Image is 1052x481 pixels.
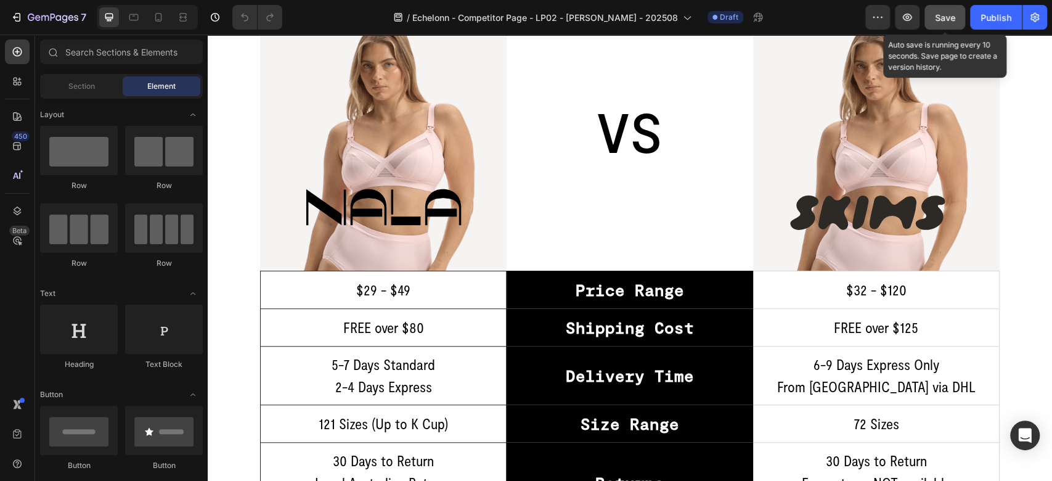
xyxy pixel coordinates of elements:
[407,11,410,24] span: /
[40,359,118,370] div: Heading
[981,11,1011,24] div: Publish
[147,81,176,92] span: Element
[40,389,63,400] span: Button
[183,284,203,303] span: Toggle open
[54,282,297,304] p: FREE over $80
[1010,421,1040,450] div: Open Intercom Messenger
[300,281,544,305] p: Shipping Cost
[582,161,755,199] img: gempages_579564021968011873-c8bf5470-e86d-4120-b24b-e362408f1e63.svg
[40,180,118,191] div: Row
[970,5,1022,30] button: Publish
[208,35,1052,481] iframe: Design area
[5,5,92,30] button: 7
[300,436,544,460] p: Returns
[40,39,203,64] input: Search Sections & Elements
[300,55,544,138] p: VS
[300,329,544,353] p: Delivery Time
[183,105,203,125] span: Toggle open
[412,11,678,24] span: Echelonn - Competitor Page - LP02 - [PERSON_NAME] - 202508
[924,5,965,30] button: Save
[40,109,64,120] span: Layout
[68,81,95,92] span: Section
[935,12,955,23] span: Save
[54,319,297,363] p: 5-7 Days Standard 2-4 Days Express
[54,378,297,400] p: 121 Sizes (Up to K Cup)
[125,359,203,370] div: Text Block
[40,460,118,471] div: Button
[547,282,790,304] p: FREE over $125
[40,288,55,299] span: Text
[12,131,30,141] div: 450
[300,243,544,267] p: Price Range
[547,378,790,400] p: 72 Sizes
[183,385,203,405] span: Toggle open
[547,244,790,266] p: $32 - $120
[125,258,203,269] div: Row
[720,12,738,23] span: Draft
[300,377,544,401] p: Size Range
[125,180,203,191] div: Row
[9,226,30,236] div: Beta
[232,5,282,30] div: Undo/Redo
[81,10,86,25] p: 7
[54,244,297,266] p: $29 - $49
[125,460,203,471] div: Button
[40,258,118,269] div: Row
[547,319,790,363] p: 6-9 Days Express Only From [GEOGRAPHIC_DATA] via DHL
